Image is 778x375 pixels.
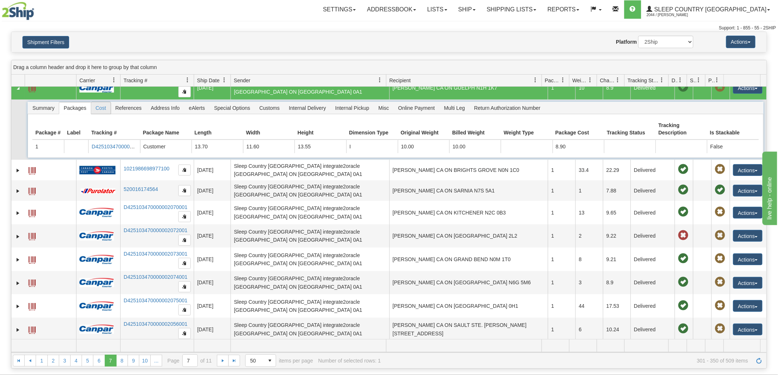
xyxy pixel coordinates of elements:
span: Weight [572,77,588,84]
div: grid grouping header [11,60,767,75]
td: [DATE] [194,248,231,271]
a: 1021986698977100 [124,166,169,172]
td: 6 [575,318,603,341]
a: Refresh [753,355,765,367]
button: Actions [733,277,763,289]
a: D425103470000002072001 [124,227,188,233]
span: Pickup Not Assigned [715,82,725,92]
span: Pickup Successfully created [715,185,725,195]
img: 14 - Canpar [79,302,114,311]
a: Expand [14,167,22,174]
span: Online Payment [394,102,439,114]
img: 14 - Canpar [79,83,114,93]
th: Length [192,119,243,140]
td: 11.60 [243,140,295,153]
div: Support: 1 - 855 - 55 - 2SHIP [2,25,776,31]
span: Internal Pickup [331,102,374,114]
span: Sender [234,77,250,84]
button: Actions [733,230,763,242]
span: Return Authorization Number [470,102,545,114]
span: References [111,102,146,114]
img: 20 - Canada Post [79,166,115,175]
th: Dimension Type [346,119,398,140]
td: Delivered [631,76,675,100]
td: 1 [548,160,575,180]
a: Expand [14,233,22,240]
div: live help - online [6,4,68,13]
button: Copy to clipboard [178,281,191,292]
td: 13.55 [295,140,346,153]
td: Delivered [631,318,675,341]
a: Addressbook [361,0,422,19]
td: [DATE] [194,224,231,248]
td: [PERSON_NAME] CA ON [GEOGRAPHIC_DATA] N6G 5M6 [389,271,548,295]
td: Sleep Country [GEOGRAPHIC_DATA] integrate2oracle [GEOGRAPHIC_DATA] ON [GEOGRAPHIC_DATA] 0A1 [231,294,389,318]
td: 1 [548,201,575,224]
span: On time [678,185,688,195]
span: Pickup Not Assigned [715,207,725,217]
a: 2 [47,355,59,367]
td: [PERSON_NAME] CA ON [GEOGRAPHIC_DATA] 2L2 [389,224,548,248]
a: 9 [128,355,139,367]
a: Label [28,323,36,335]
th: Label [64,119,88,140]
td: [DATE] [194,180,231,201]
span: Packages [545,77,560,84]
a: Label [28,164,36,176]
td: 7.88 [603,180,631,201]
span: On time [678,164,688,174]
a: ... [150,355,162,367]
span: Pickup Not Assigned [715,277,725,287]
td: Sleep Country [GEOGRAPHIC_DATA] integrate2oracle [GEOGRAPHIC_DATA] ON [GEOGRAPHIC_DATA] 0A1 [231,248,389,271]
button: Copy to clipboard [178,328,191,339]
span: Carrier [79,77,95,84]
th: Tracking Description [656,119,707,140]
a: 10 [139,355,151,367]
td: 22.29 [603,160,631,180]
a: Reports [542,0,585,19]
td: 8.9 [603,76,631,100]
a: Tracking Status filter column settings [656,74,668,86]
a: Label [28,206,36,218]
span: Sleep Country [GEOGRAPHIC_DATA] [653,6,767,12]
a: 5 [82,355,93,367]
td: 10.24 [603,318,631,341]
td: 8 [575,248,603,271]
td: 9.65 [603,201,631,224]
td: False [707,140,759,153]
img: 14 - Canpar [79,278,114,287]
td: [DATE] [194,76,231,100]
td: 10 [575,76,603,100]
td: 1 [548,76,575,100]
span: items per page [245,354,313,367]
a: Label [28,253,36,265]
td: Customer [140,140,192,153]
td: 1 [32,140,64,153]
button: Copy to clipboard [178,235,191,246]
span: Pickup Not Assigned [715,300,725,311]
td: 1 [548,271,575,295]
span: select [264,355,276,367]
img: 14 - Canpar [79,208,114,217]
td: Delivered [631,271,675,295]
a: Go to the first page [13,355,25,367]
a: Delivery Status filter column settings [674,74,687,86]
a: 3 [59,355,71,367]
a: Go to the next page [217,355,229,367]
span: Special Options [210,102,254,114]
span: Pickup Status [709,77,715,84]
a: Label [28,82,36,93]
td: Delivered [631,248,675,271]
span: On time [678,82,688,92]
td: 10.00 [449,140,501,153]
td: Delivered [631,201,675,224]
span: Customs [255,102,284,114]
span: Pickup Not Assigned [715,164,725,174]
span: Internal Delivery [285,102,331,114]
img: 11 - Purolator [79,188,117,194]
span: Cost [91,102,111,114]
th: Package Name [140,119,192,140]
td: [DATE] [194,271,231,295]
a: Shipping lists [481,0,542,19]
a: D425103470000002075001 [124,298,188,303]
